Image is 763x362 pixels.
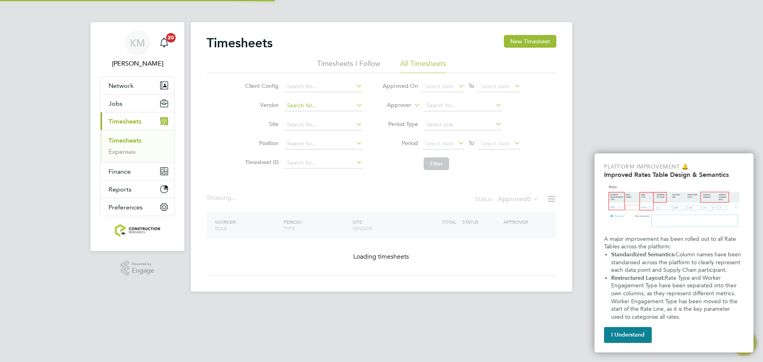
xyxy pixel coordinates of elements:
p: A major improvement has been rolled out to all Rate Tables across the platform: [604,235,744,251]
span: Select date [481,140,509,147]
h2: Timesheets [207,35,273,51]
button: I Understand [604,327,652,343]
label: Site [243,120,279,128]
span: ... [231,194,236,202]
label: Client Config [243,82,279,89]
a: Go to account details [100,30,175,68]
nav: Main navigation [91,22,184,251]
div: Showing [207,194,238,202]
input: Search for... [284,138,362,149]
input: Search for... [284,100,362,111]
li: All Timesheets [400,59,446,73]
span: Preferences [108,203,143,211]
strong: Restructured Layout: [611,275,665,281]
input: Search for... [284,119,362,130]
span: 0 [527,195,531,203]
img: Updated Rates Table Design & Semantics [604,182,744,232]
h2: Improved Rates Table Design & Semantics [604,171,744,178]
a: Expenses [108,148,136,155]
div: Status [475,194,540,205]
span: Powered by [132,261,154,267]
label: Period [382,139,418,147]
a: Timesheets [108,137,141,144]
label: Vendor [243,101,279,108]
span: KM [130,38,145,48]
span: Jobs [108,100,122,107]
span: 20 [166,33,176,43]
label: Approver [376,101,411,109]
span: Reports [108,186,132,193]
span: Rate Type and Worker Engagement Type have been separated into their own columns, as they represen... [611,275,739,320]
input: Search for... [424,100,502,111]
input: Search for... [284,157,362,168]
p: Platform Improvement 🔔 [604,163,744,171]
strong: Standardized Semantics: [611,251,676,258]
a: Go to home page [100,224,175,237]
label: Timesheet ID [243,159,279,166]
span: Engage [132,267,154,274]
span: Kacy Melton [100,59,175,68]
button: Filter [424,157,449,170]
span: Column names have been standarised across the platform to clearly represent each data point and S... [611,251,743,273]
label: Position [243,139,279,147]
span: Finance [108,168,131,175]
span: Select date [481,83,509,90]
img: construction-resources-logo-retina.png [115,224,161,237]
input: Select one [424,119,502,130]
span: Timesheets [108,118,141,125]
label: Period Type [382,120,418,128]
span: Select date [425,140,453,147]
div: Improved Rate Table Semantics [595,153,753,352]
span: To [466,138,476,148]
span: Select date [425,83,453,90]
label: Approved [498,195,539,203]
span: To [466,81,476,91]
label: Approved On [382,82,418,89]
li: Timesheets I Follow [317,59,380,73]
button: New Timesheet [504,35,556,48]
span: Network [108,82,134,89]
input: Search for... [284,81,362,92]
